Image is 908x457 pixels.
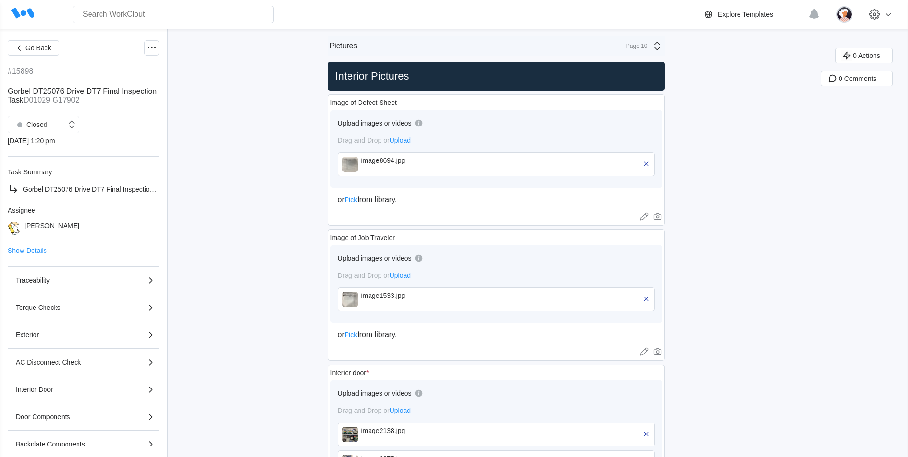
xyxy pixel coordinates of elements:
div: image1533.jpg [361,292,471,299]
div: #15898 [8,67,33,76]
div: Pictures [330,42,358,50]
mark: D01029 [23,96,50,104]
div: [DATE] 1:20 pm [8,137,159,145]
span: Pick [345,331,357,339]
div: image2138.jpg [361,427,471,434]
img: image1533.jpg [342,292,358,307]
button: AC Disconnect Check [8,349,159,376]
a: Gorbel DT25076 Drive DT7 Final Inspection Task [8,183,159,195]
span: Gorbel DT25076 Drive DT7 Final Inspection Task [23,185,169,193]
div: or from library. [338,331,655,339]
div: [PERSON_NAME] [24,222,79,235]
button: Go Back [8,40,59,56]
span: Upload [390,407,411,414]
button: 0 Comments [821,71,893,86]
span: 0 Actions [853,52,880,59]
div: Task Summary [8,168,159,176]
div: Upload images or videos [338,254,412,262]
div: Image of Job Traveler [330,234,395,241]
span: Drag and Drop or [338,272,411,279]
div: Interior Door [16,386,112,393]
div: or from library. [338,195,655,204]
div: Explore Templates [718,11,773,18]
input: Search WorkClout [73,6,274,23]
div: AC Disconnect Check [16,359,112,366]
button: Traceability [8,266,159,294]
div: Assignee [8,206,159,214]
img: image8694.jpg [342,157,358,172]
button: Interior Door [8,376,159,403]
button: Torque Checks [8,294,159,321]
div: Exterior [16,331,112,338]
button: Exterior [8,321,159,349]
div: Upload images or videos [338,389,412,397]
h2: Interior Pictures [332,69,661,83]
img: user-4.png [836,6,852,23]
span: Upload [390,272,411,279]
span: Go Back [25,45,51,51]
div: Torque Checks [16,304,112,311]
span: Gorbel DT25076 Drive DT7 Final Inspection Task [8,87,157,104]
button: Door Components [8,403,159,431]
button: Show Details [8,247,47,254]
button: 0 Actions [835,48,893,63]
span: Drag and Drop or [338,407,411,414]
div: Interior door [330,369,369,377]
mark: G17902 [52,96,79,104]
a: Explore Templates [703,9,804,20]
span: 0 Comments [839,75,876,82]
img: download.jpg [8,222,21,235]
div: Traceability [16,277,112,284]
span: Upload [390,137,411,144]
div: Closed [13,118,47,131]
span: Pick [345,196,357,204]
div: image8694.jpg [361,157,471,164]
div: Image of Defect Sheet [330,99,397,106]
span: Drag and Drop or [338,137,411,144]
div: Upload images or videos [338,119,412,127]
div: Page 10 [624,43,648,49]
div: Door Components [16,413,112,420]
img: image2138.jpg [342,427,358,442]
